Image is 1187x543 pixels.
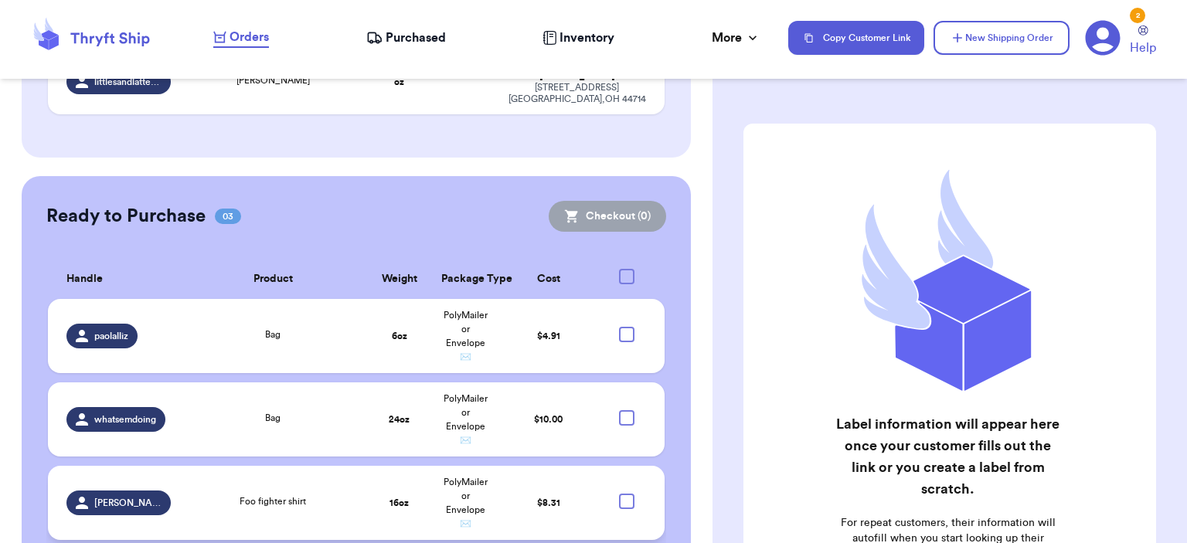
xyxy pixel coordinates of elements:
[934,21,1070,55] button: New Shipping Order
[215,209,241,224] span: 03
[392,331,407,341] strong: 6 oz
[46,204,206,229] h2: Ready to Purchase
[537,331,560,341] span: $ 4.91
[265,413,281,423] span: Bag
[180,260,366,299] th: Product
[66,271,103,287] span: Handle
[832,413,1063,500] h2: Label information will appear here once your customer fills out the link or you create a label fr...
[1130,39,1156,57] span: Help
[712,29,760,47] div: More
[94,76,162,88] span: littlesandlattesthriftco
[444,394,488,445] span: PolyMailer or Envelope ✉️
[549,201,666,232] button: Checkout (0)
[94,413,156,426] span: whatsemdoing
[498,260,598,299] th: Cost
[444,477,488,528] span: PolyMailer or Envelope ✉️
[94,330,128,342] span: paolalliz
[508,82,646,105] div: [STREET_ADDRESS] [GEOGRAPHIC_DATA] , OH 44714
[537,498,560,507] span: $ 8.31
[213,28,269,48] a: Orders
[94,497,162,509] span: [PERSON_NAME].thrift.collective
[265,330,281,339] span: Bag
[236,76,310,85] span: [PERSON_NAME]
[432,260,498,299] th: Package Type
[386,29,446,47] span: Purchased
[389,498,409,507] strong: 16 oz
[366,29,446,47] a: Purchased
[389,415,410,424] strong: 24 oz
[1130,25,1156,57] a: Help
[394,77,404,87] strong: oz
[559,29,614,47] span: Inventory
[542,29,614,47] a: Inventory
[1085,20,1121,56] a: 2
[534,415,563,424] span: $ 10.00
[240,497,306,506] span: Foo fighter shirt
[230,28,269,46] span: Orders
[444,311,488,361] span: PolyMailer or Envelope ✉️
[366,260,433,299] th: Weight
[1130,8,1145,23] div: 2
[788,21,924,55] button: Copy Customer Link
